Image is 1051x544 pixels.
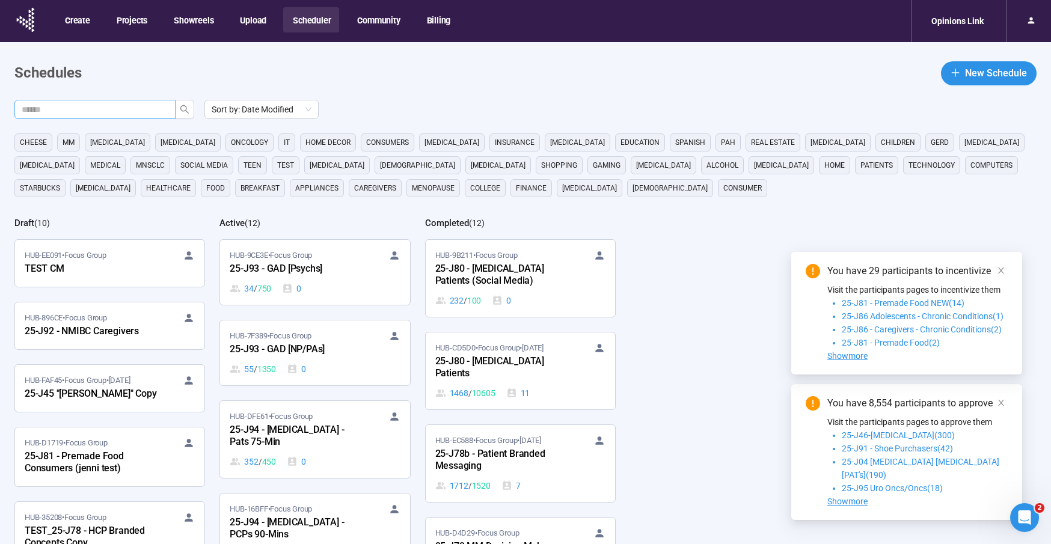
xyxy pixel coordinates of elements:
[230,282,271,295] div: 34
[522,343,544,352] time: [DATE]
[25,449,157,477] div: 25-J81 - Premade Food Consumers (jenni test)
[721,136,735,148] span: PAH
[931,136,949,148] span: GERD
[305,136,351,148] span: home decor
[230,503,312,515] span: HUB-16BFF • Focus Group
[467,294,481,307] span: 100
[230,330,311,342] span: HUB-7F389 • Focus Group
[25,312,107,324] span: HUB-896CE • Focus Group
[282,282,301,295] div: 0
[827,415,1008,429] p: Visit the participants pages to approve them
[241,182,280,194] span: breakfast
[470,182,500,194] span: college
[206,182,225,194] span: Food
[751,136,795,148] span: real estate
[262,455,276,468] span: 450
[245,218,260,228] span: ( 12 )
[230,423,362,450] div: 25-J94 - [MEDICAL_DATA] - Pats 75-Min
[806,264,820,278] span: exclamation-circle
[435,387,495,400] div: 1468
[469,218,485,228] span: ( 12 )
[90,159,120,171] span: medical
[283,7,339,32] button: Scheduler
[259,455,262,468] span: /
[230,515,362,543] div: 25-J94 - [MEDICAL_DATA] - PCPs 90-Mins
[220,320,409,385] a: HUB-7F389•Focus Group25-J93 - GAD [NP/PAs]55 / 13500
[909,159,955,171] span: technology
[706,159,738,171] span: alcohol
[541,159,577,171] span: shopping
[34,218,50,228] span: ( 10 )
[277,159,294,171] span: Test
[348,7,408,32] button: Community
[20,136,47,148] span: cheese
[230,411,313,423] span: HUB-DFE61 • Focus Group
[506,387,530,400] div: 11
[435,249,518,261] span: HUB-9B211 • Focus Group
[495,136,535,148] span: Insurance
[220,401,409,478] a: HUB-DFE61•Focus Group25-J94 - [MEDICAL_DATA] - Pats 75-Min352 / 4500
[136,159,165,171] span: mnsclc
[435,527,519,539] span: HUB-D4D29 • Focus Group
[964,136,1019,148] span: [MEDICAL_DATA]
[25,249,106,261] span: HUB-EE091 • Focus Group
[593,159,620,171] span: gaming
[472,479,491,492] span: 1520
[471,159,525,171] span: [MEDICAL_DATA]
[620,136,660,148] span: education
[14,62,82,85] h1: Schedules
[15,365,204,412] a: HUB-FAF45•Focus Group•[DATE]25-J45 "[PERSON_NAME]" Copy
[827,396,1008,411] div: You have 8,554 participants to approve
[257,282,271,295] span: 750
[827,351,868,361] span: Showmore
[842,457,999,480] span: 25-J04 [MEDICAL_DATA] [MEDICAL_DATA] [PAT's](190)
[310,159,364,171] span: [MEDICAL_DATA]
[472,387,495,400] span: 10605
[230,7,275,32] button: Upload
[881,136,915,148] span: children
[230,342,362,358] div: 25-J93 - GAD [NP/PAs]
[827,283,1008,296] p: Visit the participants pages to incentivize them
[424,136,479,148] span: [MEDICAL_DATA]
[25,261,157,277] div: TEST CM
[965,66,1027,81] span: New Schedule
[366,136,409,148] span: consumers
[842,444,953,453] span: 25-J91 - Shoe Purchasers(42)
[924,10,991,32] div: Opinions Link
[468,479,472,492] span: /
[842,430,955,440] span: 25-J46-[MEDICAL_DATA](300)
[287,455,306,468] div: 0
[842,338,940,347] span: 25-J81 - Premade Food(2)
[25,387,157,402] div: 25-J45 "[PERSON_NAME]" Copy
[15,427,204,486] a: HUB-D1719•Focus Group25-J81 - Premade Food Consumers (jenni test)
[636,159,691,171] span: [MEDICAL_DATA]
[107,7,156,32] button: Projects
[55,7,99,32] button: Create
[1035,503,1044,513] span: 2
[842,311,1004,321] span: 25-J86 Adolescents - Chronic Conditions(1)
[562,182,617,194] span: [MEDICAL_DATA]
[810,136,865,148] span: [MEDICAL_DATA]
[435,294,482,307] div: 232
[231,136,268,148] span: oncology
[25,324,157,340] div: 25-J92 - NMIBC Caregivers
[220,240,409,305] a: HUB-9CE3E•Focus Group25-J93 - GAD [Psychs]34 / 7500
[76,182,130,194] span: [MEDICAL_DATA]
[287,362,306,376] div: 0
[417,7,459,32] button: Billing
[257,362,276,376] span: 1350
[212,100,311,118] span: Sort by: Date Modified
[425,218,469,228] h2: Completed
[970,159,1013,171] span: computers
[842,483,943,493] span: 25-J95 Uro Oncs/Oncs(18)
[109,376,130,385] time: [DATE]
[230,455,276,468] div: 352
[435,354,568,382] div: 25-J80 - [MEDICAL_DATA] Patients
[435,342,544,354] span: HUB-CD5D0 • Focus Group •
[827,497,868,506] span: Showmore
[550,136,605,148] span: [MEDICAL_DATA]
[842,298,964,308] span: 25-J81 - Premade Food NEW(14)
[219,218,245,228] h2: Active
[412,182,455,194] span: menopause
[997,266,1005,275] span: close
